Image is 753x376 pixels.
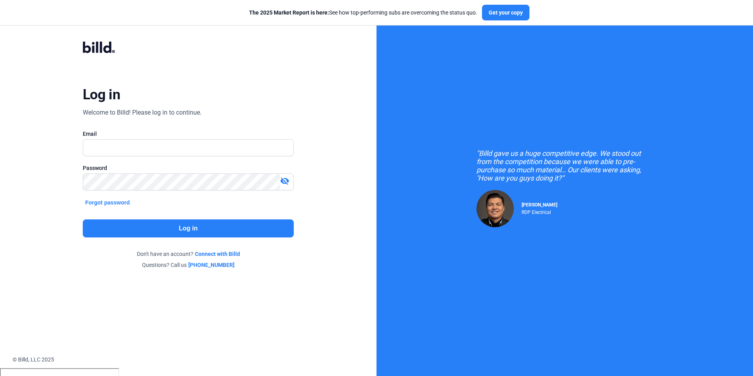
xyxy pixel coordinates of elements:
div: See how top-performing subs are overcoming the status quo. [249,9,477,16]
div: Questions? Call us [83,261,294,269]
div: RDP Electrical [522,208,557,215]
span: The 2025 Market Report is here: [249,9,329,16]
a: [PHONE_NUMBER] [188,261,235,269]
div: Don't have an account? [83,250,294,258]
button: Forgot password [83,198,132,207]
div: Email [83,130,294,138]
div: "Billd gave us a huge competitive edge. We stood out from the competition because we were able to... [477,149,653,182]
button: Log in [83,219,294,237]
mat-icon: visibility_off [280,176,289,186]
div: Log in [83,86,120,103]
div: Welcome to Billd! Please log in to continue. [83,108,202,117]
div: Password [83,164,294,172]
button: Get your copy [482,5,529,20]
img: Raul Pacheco [477,190,514,227]
span: [PERSON_NAME] [522,202,557,208]
a: Connect with Billd [195,250,240,258]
